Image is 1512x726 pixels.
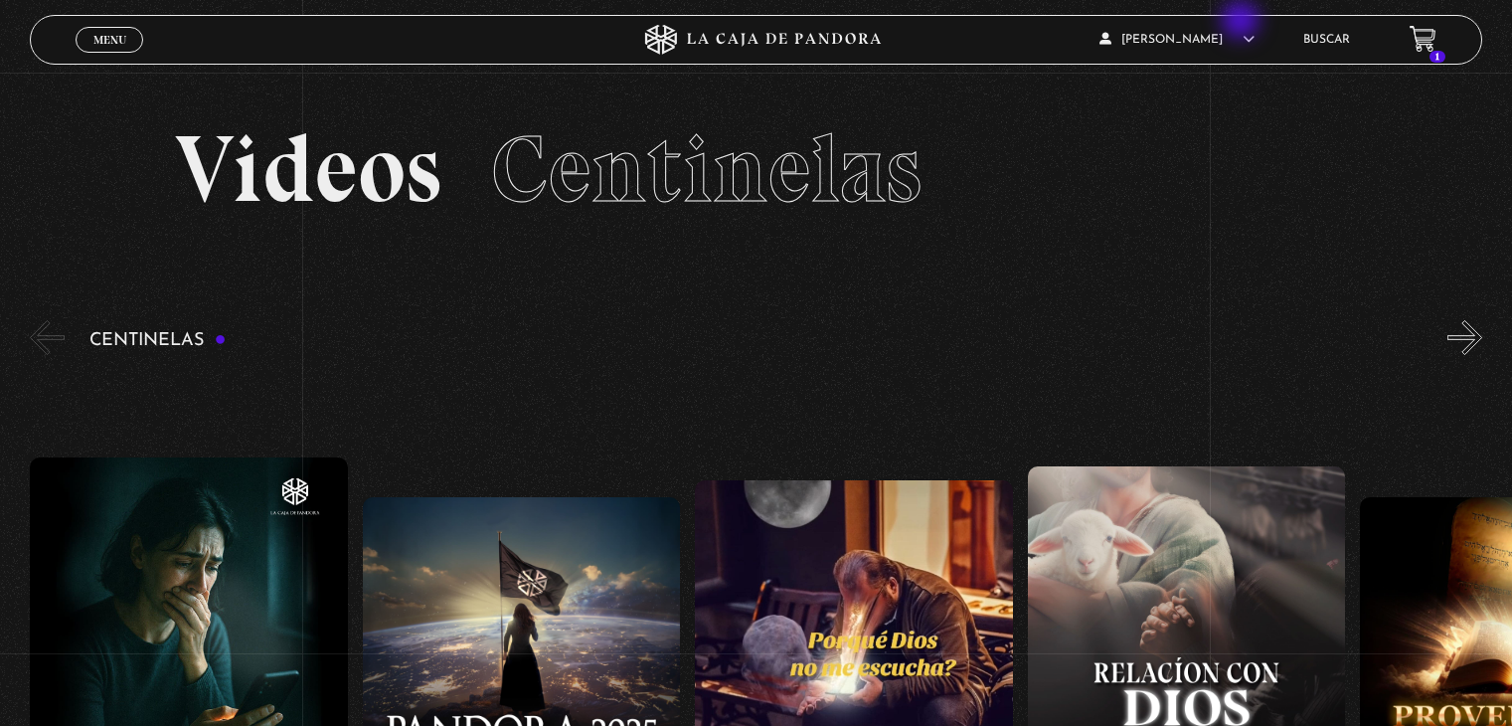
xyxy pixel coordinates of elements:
[1303,34,1350,46] a: Buscar
[1429,51,1445,63] span: 1
[30,320,65,355] button: Previous
[1410,26,1436,53] a: 1
[93,34,126,46] span: Menu
[1099,34,1255,46] span: [PERSON_NAME]
[491,112,922,226] span: Centinelas
[89,331,226,350] h3: Centinelas
[86,50,133,64] span: Cerrar
[175,122,1336,217] h2: Videos
[1447,320,1482,355] button: Next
